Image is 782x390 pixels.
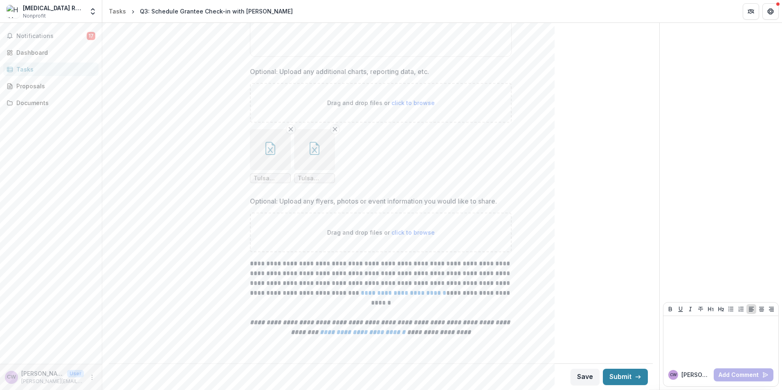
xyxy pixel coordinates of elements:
[106,5,129,17] a: Tasks
[746,304,756,314] button: Align Left
[757,304,766,314] button: Align Center
[16,99,92,107] div: Documents
[16,82,92,90] div: Proposals
[743,3,759,20] button: Partners
[294,129,335,183] div: Remove FileTulsa CARES - Outreach and Community Engagement Tracking.xlsx
[665,304,675,314] button: Bold
[676,304,685,314] button: Underline
[21,369,64,378] p: [PERSON_NAME] [PERSON_NAME]
[571,369,600,385] button: Save
[16,65,92,74] div: Tasks
[685,304,695,314] button: Italicize
[87,372,97,382] button: More
[726,304,736,314] button: Bullet List
[3,29,99,43] button: Notifications17
[736,304,746,314] button: Ordered List
[7,374,16,380] div: Carly Senger Wignarajah
[286,124,296,134] button: Remove File
[250,129,291,183] div: Remove FileTulsa CARES - HCV and Community Health Program Dashboard.xlsx
[109,7,126,16] div: Tasks
[250,67,429,76] p: Optional: Upload any additional charts, reporting data, etc.
[327,99,435,107] p: Drag and drop files or
[391,229,435,236] span: click to browse
[681,370,710,379] p: [PERSON_NAME]
[714,368,773,381] button: Add Comment
[7,5,20,18] img: HIV Resource Consortium Inc
[250,196,497,206] p: Optional: Upload any flyers, photos or event information you would like to share.
[67,370,84,377] p: User
[696,304,706,314] button: Strike
[603,369,648,385] button: Submit
[16,33,87,40] span: Notifications
[254,175,287,182] span: Tulsa CARES - HCV and Community Health Program Dashboard.xlsx
[670,373,677,377] div: Carly Senger Wignarajah
[3,46,99,59] a: Dashboard
[706,304,716,314] button: Heading 1
[3,79,99,93] a: Proposals
[766,304,776,314] button: Align Right
[23,4,84,12] div: [MEDICAL_DATA] Resource Consortium Inc
[3,63,99,76] a: Tasks
[16,48,92,57] div: Dashboard
[298,175,331,182] span: Tulsa CARES - Outreach and Community Engagement Tracking.xlsx
[330,124,340,134] button: Remove File
[391,99,435,106] span: click to browse
[327,228,435,237] p: Drag and drop files or
[106,5,296,17] nav: breadcrumb
[21,378,84,385] p: [PERSON_NAME][EMAIL_ADDRESS][DOMAIN_NAME]
[87,32,95,40] span: 17
[762,3,779,20] button: Get Help
[140,7,293,16] div: Q3: Schedule Grantee Check-in with [PERSON_NAME]
[716,304,726,314] button: Heading 2
[87,3,99,20] button: Open entity switcher
[3,96,99,110] a: Documents
[23,12,46,20] span: Nonprofit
